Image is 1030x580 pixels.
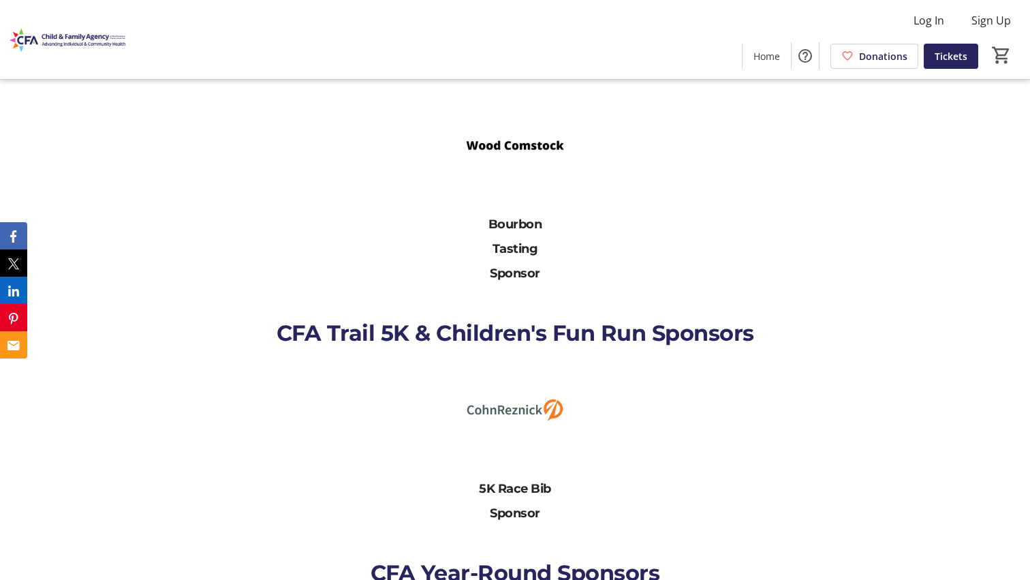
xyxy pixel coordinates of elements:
span: 5K Race Bib Sponsor [479,481,551,521]
img: Child and Family Agency (CFA)'s Logo [8,5,129,74]
span: Sign Up [971,12,1011,29]
a: Home [743,44,791,69]
img: <p><span class="ql-size-small">5K Race Bib Sponsor</span></p> logo [466,361,564,459]
button: Log In [903,10,955,31]
a: Donations [830,44,918,69]
button: Sign Up [961,10,1022,31]
button: Help [792,42,819,70]
span: Home [753,49,780,63]
p: CFA Trail 5K & Children's Fun Run Sponsors [180,317,850,350]
span: Donations [859,49,907,63]
img: <p><span class="ql-size-small">Bourbon Tasting Sponsor</span></p> logo [466,96,564,194]
button: Cart [989,43,1014,67]
span: Bourbon Tasting Sponsor [488,217,542,281]
a: Tickets [924,44,978,69]
span: Log In [914,12,944,29]
span: Tickets [935,49,967,63]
